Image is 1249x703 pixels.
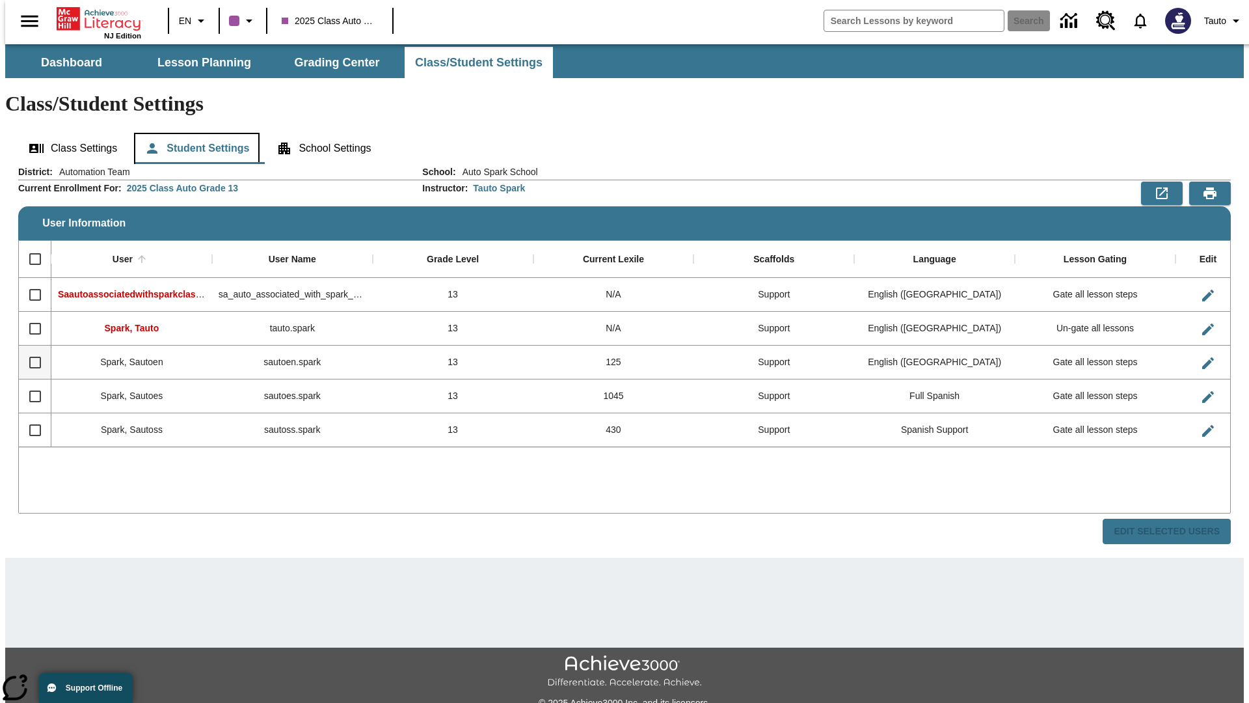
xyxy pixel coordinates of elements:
span: Spark, Sautoes [101,391,163,401]
a: Data Center [1053,3,1088,39]
button: Edit User [1195,418,1221,444]
div: 125 [533,346,694,379]
div: 13 [373,312,533,346]
div: Gate all lesson steps [1015,346,1175,379]
div: N/A [533,278,694,312]
div: Current Lexile [583,254,644,266]
button: Edit User [1195,384,1221,410]
span: Automation Team [53,165,130,178]
div: 2025 Class Auto Grade 13 [127,182,238,195]
button: Support Offline [39,673,133,703]
span: Tauto [1204,14,1226,28]
span: NJ Edition [104,32,141,40]
div: Grade Level [427,254,479,266]
span: Spark, Tauto [105,323,159,333]
div: Gate all lesson steps [1015,379,1175,413]
h2: Current Enrollment For : [18,183,122,194]
div: Full Spanish [854,379,1015,413]
div: Home [57,5,141,40]
button: Export to CSV [1141,182,1183,205]
div: Lesson Gating [1064,254,1127,266]
div: sautoes.spark [212,379,373,413]
button: Edit User [1195,316,1221,342]
h2: Instructor : [422,183,468,194]
button: Grading Center [272,47,402,78]
button: Open side menu [10,2,49,40]
div: 1045 [533,379,694,413]
div: Scaffolds [753,254,794,266]
a: Resource Center, Will open in new tab [1088,3,1123,38]
img: Achieve3000 Differentiate Accelerate Achieve [547,655,702,689]
button: Print Preview [1189,182,1231,205]
div: Class/Student Settings [18,133,1231,164]
div: English (US) [854,346,1015,379]
span: User Information [42,217,126,229]
div: User [113,254,133,266]
div: 13 [373,379,533,413]
div: English (US) [854,278,1015,312]
span: Auto Spark School [456,165,538,178]
div: Spanish Support [854,413,1015,447]
span: Saautoassociatedwithsparkclass, Saautoassociatedwithsparkclass [58,289,349,299]
div: 13 [373,278,533,312]
div: sautoen.spark [212,346,373,379]
button: Profile/Settings [1199,9,1249,33]
div: English (US) [854,312,1015,346]
h1: Class/Student Settings [5,92,1244,116]
button: Language: EN, Select a language [173,9,215,33]
div: Support [693,346,854,379]
a: Notifications [1123,4,1157,38]
div: Gate all lesson steps [1015,278,1175,312]
div: SubNavbar [5,44,1244,78]
div: Language [913,254,956,266]
div: 13 [373,346,533,379]
button: Class Settings [18,133,128,164]
div: Support [693,379,854,413]
span: Spark, Sautoen [100,357,163,367]
span: Spark, Sautoss [101,424,163,435]
a: Home [57,6,141,32]
button: Edit User [1195,350,1221,376]
div: Support [693,278,854,312]
div: sautoss.spark [212,413,373,447]
div: User Information [18,165,1231,545]
span: 2025 Class Auto Grade 13 [282,14,378,28]
div: Support [693,312,854,346]
div: SubNavbar [5,47,554,78]
button: Lesson Planning [139,47,269,78]
div: N/A [533,312,694,346]
div: User Name [269,254,316,266]
button: Student Settings [134,133,260,164]
button: Select a new avatar [1157,4,1199,38]
span: EN [179,14,191,28]
h2: School : [422,167,455,178]
div: 430 [533,413,694,447]
div: Tauto Spark [473,182,525,195]
button: Edit User [1195,283,1221,309]
button: School Settings [266,133,381,164]
div: Un-gate all lessons [1015,312,1175,346]
div: Edit [1200,254,1216,266]
input: search field [824,10,1004,31]
div: Gate all lesson steps [1015,413,1175,447]
div: Support [693,413,854,447]
button: Class/Student Settings [405,47,553,78]
h2: District : [18,167,53,178]
div: 13 [373,413,533,447]
button: Dashboard [7,47,137,78]
div: sa_auto_associated_with_spark_classes [212,278,373,312]
span: Support Offline [66,683,122,693]
img: Avatar [1165,8,1191,34]
button: Class color is purple. Change class color [224,9,262,33]
div: tauto.spark [212,312,373,346]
